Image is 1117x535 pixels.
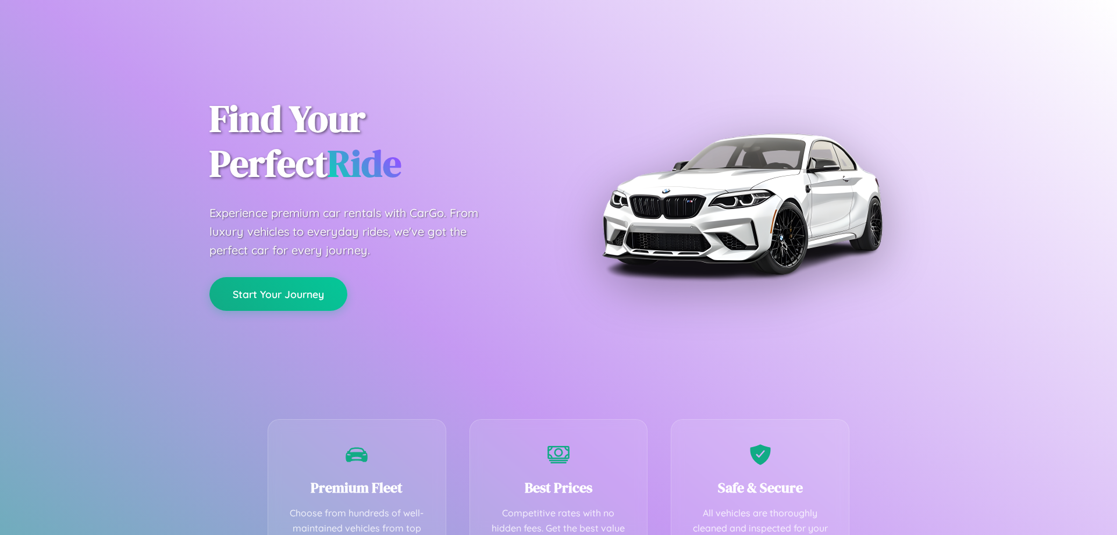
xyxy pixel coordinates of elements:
[286,478,428,497] h3: Premium Fleet
[596,58,887,349] img: Premium BMW car rental vehicle
[209,97,541,186] h1: Find Your Perfect
[689,478,831,497] h3: Safe & Secure
[209,204,500,260] p: Experience premium car rentals with CarGo. From luxury vehicles to everyday rides, we've got the ...
[488,478,630,497] h3: Best Prices
[328,138,401,189] span: Ride
[209,277,347,311] button: Start Your Journey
